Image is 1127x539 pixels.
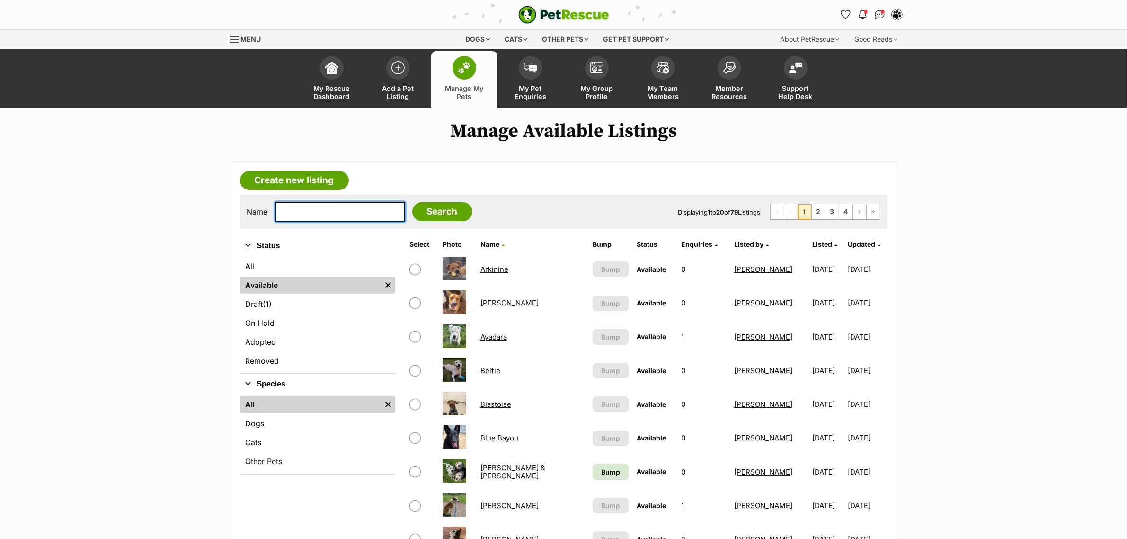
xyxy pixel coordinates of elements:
a: Remove filter [381,277,395,294]
a: On Hold [240,314,395,332]
div: About PetRescue [774,30,846,49]
td: [DATE] [808,489,847,522]
a: Support Help Desk [763,51,829,108]
img: help-desk-icon-fdf02630f3aa405de69fd3d07c3f3aa587a6932b1a1747fa1d2bba05be0121f9.svg [789,62,802,73]
a: All [240,396,381,413]
a: Dogs [240,415,395,432]
a: Last page [867,204,880,219]
span: Available [637,400,666,408]
label: Name [247,207,268,216]
img: manage-my-pets-icon-02211641906a0b7f246fdf0571729dbe1e7629f14944591b6c1af311fb30b64b.svg [458,62,471,74]
button: Species [240,378,395,390]
td: 0 [677,253,729,286]
a: Blastoise [480,400,511,409]
a: Listed by [734,240,769,248]
div: Get pet support [596,30,675,49]
span: Bump [601,433,620,443]
a: Bump [593,464,629,480]
a: Next page [853,204,866,219]
a: Name [480,240,505,248]
a: My Group Profile [564,51,630,108]
td: [DATE] [848,422,886,454]
div: Other pets [535,30,595,49]
td: 1 [677,321,729,353]
span: Member Resources [708,84,751,100]
a: [PERSON_NAME] [734,265,792,274]
a: [PERSON_NAME] [480,501,539,510]
span: Support Help Desk [774,84,817,100]
a: [PERSON_NAME] [734,332,792,341]
a: Favourites [838,7,853,22]
span: Displaying to of Listings [678,208,761,216]
div: Species [240,394,395,474]
img: notifications-46538b983faf8c2785f20acdc204bb7945ddae34d4c08c2a6579f10ce5e182be.svg [859,10,866,19]
div: Dogs [459,30,497,49]
button: Bump [593,431,629,446]
span: Updated [848,240,875,248]
img: team-members-icon-5396bd8760b3fe7c0b43da4ab00e1e3bb1a5d9ba89233759b79545d2d3fc5d0d.svg [657,62,670,74]
a: [PERSON_NAME] [734,467,792,476]
button: Notifications [855,7,870,22]
th: Status [633,237,677,252]
a: [PERSON_NAME] & [PERSON_NAME] [480,463,545,480]
a: Other Pets [240,453,395,470]
a: Available [240,277,381,294]
a: Draft [240,296,395,313]
a: Create new listing [240,171,349,190]
th: Photo [439,237,476,252]
span: Previous page [784,204,798,219]
span: Available [637,467,666,476]
span: Bump [601,467,620,477]
span: Available [637,502,666,510]
a: [PERSON_NAME] [734,501,792,510]
span: Bump [601,264,620,274]
span: My Pet Enquiries [509,84,552,100]
span: Available [637,265,666,273]
a: Ayadara [480,332,507,341]
div: Good Reads [848,30,905,49]
a: Adopted [240,333,395,350]
td: [DATE] [848,388,886,421]
a: Cats [240,434,395,451]
a: Add a Pet Listing [365,51,431,108]
img: logo-e224e6f780fb5917bec1dbf3a21bbac754714ae5b6737aabdf751b685950b380.svg [518,6,609,24]
span: Name [480,240,499,248]
td: 0 [677,287,729,319]
a: Manage My Pets [431,51,497,108]
td: [DATE] [848,321,886,353]
span: Available [637,332,666,341]
a: All [240,258,395,275]
img: Lynda Smith profile pic [892,10,902,19]
span: Add a Pet Listing [377,84,419,100]
span: Bump [601,332,620,342]
button: Bump [593,261,629,277]
a: Belfie [480,366,500,375]
div: Cats [498,30,534,49]
strong: 20 [717,208,725,216]
span: My Group Profile [576,84,618,100]
a: Arkinine [480,265,508,274]
span: Bump [601,298,620,308]
a: Page 2 [812,204,825,219]
span: Listed by [734,240,763,248]
button: Bump [593,296,629,311]
span: Menu [241,35,261,43]
a: Listed [812,240,837,248]
td: [DATE] [808,287,847,319]
a: Removed [240,352,395,369]
img: member-resources-icon-8e73f808a243e03378d46382f2149f9095a855e16c252ad45f914b54edf8863c.svg [723,61,736,74]
span: First page [771,204,784,219]
span: Page 1 [798,204,811,219]
td: [DATE] [848,354,886,387]
td: 0 [677,422,729,454]
a: [PERSON_NAME] [734,298,792,307]
a: Menu [230,30,268,47]
span: Available [637,434,666,442]
td: [DATE] [808,321,847,353]
div: Status [240,256,395,373]
td: [DATE] [808,422,847,454]
td: 0 [677,456,729,488]
nav: Pagination [770,204,880,220]
a: My Pet Enquiries [497,51,564,108]
strong: 1 [708,208,711,216]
